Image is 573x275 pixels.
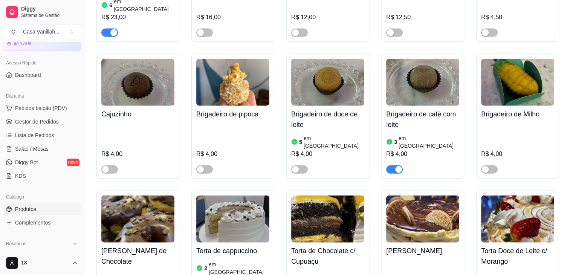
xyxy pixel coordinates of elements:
img: product-image [196,59,269,106]
a: Complementos [3,217,81,229]
img: product-image [196,196,269,243]
h4: Brigadeiro de doce de leite [291,109,364,130]
h4: Brigadeiro de pipoca [196,109,269,119]
article: 3 [394,138,397,146]
div: R$ 4,00 [101,150,174,159]
a: Relatórios de vendas [3,250,81,262]
article: até 17/09 [12,41,31,47]
div: R$ 4,00 [196,150,269,159]
span: Diggy [21,6,78,12]
h4: Torta Doce de Leite c/ Morango [481,246,554,267]
article: em [GEOGRAPHIC_DATA] [304,134,364,150]
span: Complementos [15,219,50,226]
img: product-image [291,59,364,106]
a: Gestor de Pedidos [3,116,81,128]
img: product-image [481,59,554,106]
div: R$ 4,00 [481,150,554,159]
span: Salão / Mesas [15,145,49,153]
a: Produtos [3,203,81,215]
img: product-image [386,59,459,106]
button: Pedidos balcão (PDV) [3,102,81,114]
article: 5 [299,138,302,146]
span: C [9,28,17,35]
h4: [PERSON_NAME] de Chocolate [101,246,174,267]
span: Gestor de Pedidos [15,118,59,125]
span: Diggy Bot [15,159,38,166]
h4: Brigadeiro de Milho [481,109,554,119]
h4: Cajuzinho [101,109,174,119]
img: product-image [481,196,554,243]
button: 13 [3,254,81,272]
a: Lista de Pedidos [3,129,81,141]
div: R$ 4,00 [386,150,459,159]
div: Catálogo [3,191,81,203]
div: Dia a dia [3,90,81,102]
h4: Brigadeiro de café com leite [386,109,459,130]
div: R$ 16,00 [196,13,269,22]
article: em [GEOGRAPHIC_DATA] [399,134,459,150]
div: R$ 23,00 [101,13,174,22]
span: Relatórios [6,241,26,247]
h4: Torta de cappuccino [196,246,269,256]
div: R$ 4,00 [291,150,364,159]
div: R$ 12,50 [386,13,459,22]
a: DiggySistema de Gestão [3,3,81,21]
article: 6 [109,2,112,9]
h4: Torta de Chocolate c/ Cupuaçu [291,246,364,267]
span: 13 [21,260,69,266]
span: Lista de Pedidos [15,131,54,139]
span: Dashboard [15,71,41,79]
img: product-image [101,59,174,106]
div: R$ 4,50 [481,13,554,22]
div: Acesso Rápido [3,57,81,69]
div: Casa Vanillah ... [23,28,60,35]
a: KDS [3,170,81,182]
img: product-image [386,196,459,243]
img: product-image [291,196,364,243]
a: Dashboard [3,69,81,81]
a: Diggy Botnovo [3,156,81,168]
span: Produtos [15,205,36,213]
article: 2 [204,264,207,272]
button: Select a team [3,24,81,39]
img: product-image [101,196,174,243]
a: Salão / Mesas [3,143,81,155]
span: Pedidos balcão (PDV) [15,104,67,112]
span: Sistema de Gestão [21,12,78,18]
span: KDS [15,172,26,180]
div: R$ 12,00 [291,13,364,22]
h4: [PERSON_NAME] [386,246,459,256]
